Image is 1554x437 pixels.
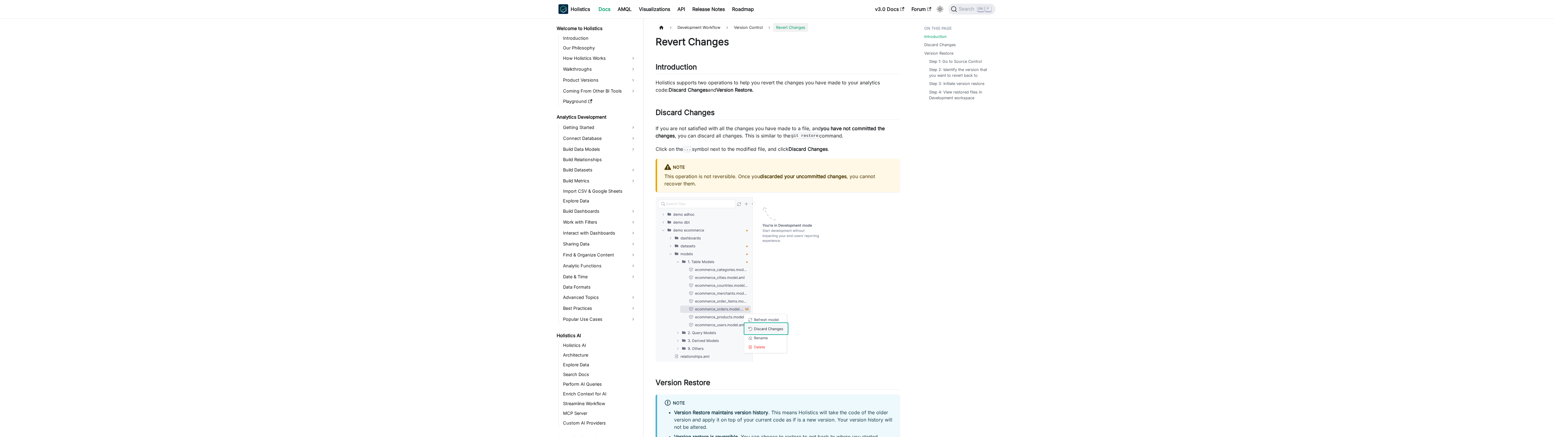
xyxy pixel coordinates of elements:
[614,4,635,14] a: AMQL
[656,23,900,32] nav: Breadcrumbs
[561,64,638,74] a: Walkthroughs
[773,23,808,32] span: Revert Changes
[929,89,989,101] a: Step 4: View restored files in Development workspace
[871,4,908,14] a: v3.0 Docs
[561,34,638,42] a: Introduction
[683,146,692,152] code: ...
[561,370,638,379] a: Search Docs
[561,351,638,359] a: Architecture
[656,36,900,48] h1: Revert Changes
[561,261,638,271] a: Analytic Functions
[689,4,728,14] a: Release Notes
[561,165,638,175] a: Build Datasets
[561,187,638,195] a: Import CSV & Google Sheets
[561,123,638,132] a: Getting Started
[561,144,638,154] a: Build Data Models
[561,341,638,350] a: Holistics AI
[561,134,638,143] a: Connect Database
[561,283,638,291] a: Data Formats
[561,293,638,302] a: Advanced Topics
[716,87,754,93] strong: Version Restore.
[929,59,982,64] a: Step 1: Go to Source Control
[561,44,638,52] a: Our Philosophy
[728,4,758,14] a: Roadmap
[656,378,900,390] h2: Version Restore
[561,176,638,186] a: Build Metrics
[555,24,638,33] a: Welcome to Holistics
[561,206,638,216] a: Build Dashboards
[561,314,638,324] a: Popular Use Cases
[571,5,590,13] b: Holistics
[664,173,893,187] p: This operation is not reversible. Once you , you cannot recover them.
[674,409,768,415] strong: Version Restore maintains version history
[561,399,638,408] a: Streamline Workflow
[561,250,638,260] a: Find & Organize Content
[908,4,935,14] a: Forum
[561,303,638,313] a: Best Practices
[595,4,614,14] a: Docs
[789,146,828,152] strong: Discard Changes
[555,331,638,340] a: Holistics AI
[656,108,900,120] h2: Discard Changes
[957,6,978,12] span: Search
[656,23,667,32] a: Home page
[924,50,953,56] a: Version Restore
[664,164,893,171] div: Note
[561,97,638,106] a: Playground
[985,6,991,12] kbd: K
[558,4,568,14] img: Holistics
[561,361,638,369] a: Explore Data
[656,145,900,153] p: Click on the symbol next to the modified file, and click .
[929,67,989,78] a: Step 2: Identify the version that you want to revert back to
[664,399,893,407] div: Note
[561,86,638,96] a: Coming From Other BI Tools
[561,419,638,427] a: Custom AI Providers
[929,81,984,86] a: Step 3: Initiate version restore
[948,4,996,15] button: Search (Ctrl+K)
[635,4,674,14] a: Visualizations
[935,4,945,14] button: Switch between dark and light mode (currently light mode)
[561,155,638,164] a: Build Relationships
[561,272,638,282] a: Date & Time
[656,63,900,74] h2: Introduction
[555,113,638,121] a: Analytics Development
[561,239,638,249] a: Sharing Data
[760,173,847,179] strong: discarded your uncommitted changes
[669,87,708,93] strong: Discard Changes
[790,133,819,139] code: git restore
[561,380,638,388] a: Perform AI Queries
[558,4,590,14] a: HolisticsHolistics
[561,409,638,418] a: MCP Server
[674,409,893,431] li: . This means Holistics will take the code of the older version and apply it on top of your curren...
[561,217,638,227] a: Work with Filters
[561,197,638,205] a: Explore Data
[656,125,900,139] p: If you are not satisfied with all the changes you have made to a file, and , you can discard all ...
[924,42,956,48] a: Discard Changes
[674,23,723,32] span: Development Workflow
[656,125,885,139] strong: you have not committed the changes
[561,53,638,63] a: How Holistics Works
[924,34,947,39] a: Introduction
[656,79,900,93] p: Holistics supports two operations to help you revert the changes you have made to your analytics ...
[674,4,689,14] a: API
[561,75,638,85] a: Product Versions
[561,390,638,398] a: Enrich Context for AI
[731,23,766,32] span: Version Control
[561,228,638,238] a: Interact with Dashboards
[552,18,643,437] nav: Docs sidebar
